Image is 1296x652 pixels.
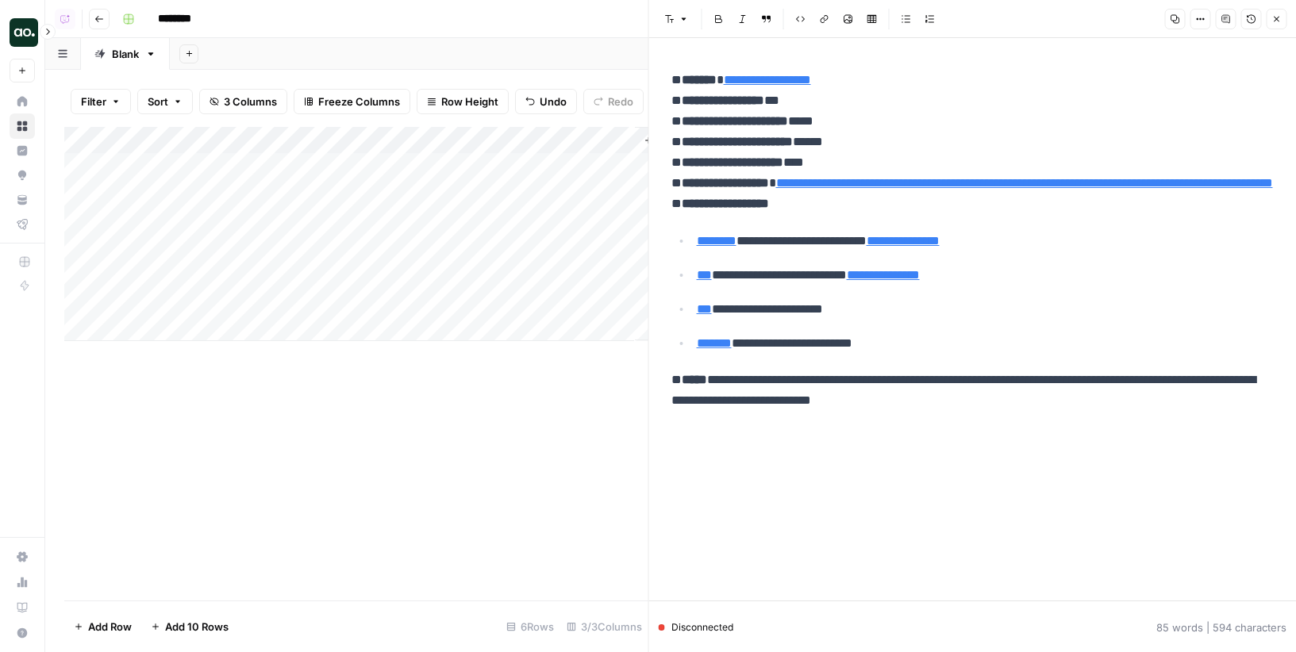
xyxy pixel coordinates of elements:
[560,614,648,639] div: 3/3 Columns
[10,212,35,237] a: Flightpath
[10,187,35,213] a: Your Data
[10,163,35,188] a: Opportunities
[148,94,168,109] span: Sort
[81,94,106,109] span: Filter
[71,89,131,114] button: Filter
[515,89,577,114] button: Undo
[64,614,141,639] button: Add Row
[10,89,35,114] a: Home
[583,89,644,114] button: Redo
[1156,619,1286,635] div: 85 words | 594 characters
[10,138,35,163] a: Insights
[659,620,733,635] div: Disconnected
[165,619,229,635] span: Add 10 Rows
[141,614,238,639] button: Add 10 Rows
[441,94,498,109] span: Row Height
[608,94,633,109] span: Redo
[10,570,35,595] a: Usage
[318,94,400,109] span: Freeze Columns
[540,94,567,109] span: Undo
[10,595,35,620] a: Learning Hub
[10,13,35,52] button: Workspace: Nick's Workspace
[10,113,35,139] a: Browse
[137,89,193,114] button: Sort
[10,18,38,47] img: Nick's Workspace Logo
[88,619,132,635] span: Add Row
[112,46,139,62] div: Blank
[10,620,35,646] button: Help + Support
[81,38,170,70] a: Blank
[417,89,509,114] button: Row Height
[224,94,277,109] span: 3 Columns
[10,544,35,570] a: Settings
[500,614,560,639] div: 6 Rows
[199,89,287,114] button: 3 Columns
[294,89,410,114] button: Freeze Columns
